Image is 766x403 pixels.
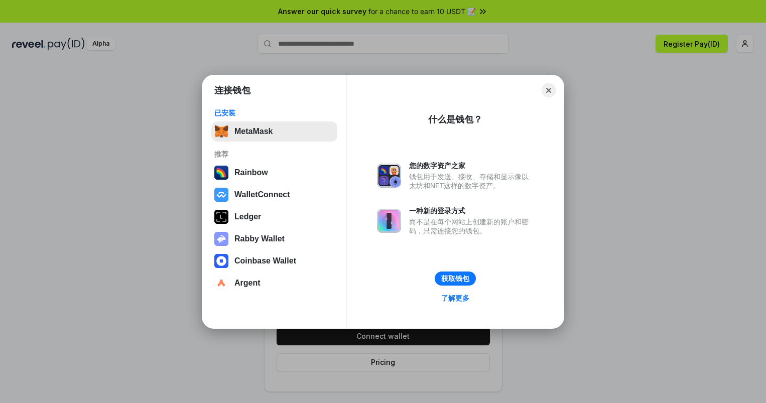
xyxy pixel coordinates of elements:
button: WalletConnect [211,185,337,205]
div: 一种新的登录方式 [409,206,534,215]
div: 推荐 [214,150,334,159]
button: Rabby Wallet [211,229,337,249]
div: Argent [234,279,261,288]
button: MetaMask [211,121,337,142]
img: svg+xml,%3Csvg%20width%3D%2228%22%20height%3D%2228%22%20viewBox%3D%220%200%2028%2028%22%20fill%3D... [214,254,228,268]
div: Rabby Wallet [234,234,285,243]
div: Ledger [234,212,261,221]
img: svg+xml,%3Csvg%20fill%3D%22none%22%20height%3D%2233%22%20viewBox%3D%220%200%2035%2033%22%20width%... [214,124,228,139]
button: Close [542,83,556,97]
img: svg+xml,%3Csvg%20width%3D%22120%22%20height%3D%22120%22%20viewBox%3D%220%200%20120%20120%22%20fil... [214,166,228,180]
img: svg+xml,%3Csvg%20xmlns%3D%22http%3A%2F%2Fwww.w3.org%2F2000%2Fsvg%22%20fill%3D%22none%22%20viewBox... [377,164,401,188]
div: WalletConnect [234,190,290,199]
div: MetaMask [234,127,273,136]
button: Ledger [211,207,337,227]
div: 获取钱包 [441,274,469,283]
a: 了解更多 [435,292,475,305]
button: Coinbase Wallet [211,251,337,271]
img: svg+xml,%3Csvg%20xmlns%3D%22http%3A%2F%2Fwww.w3.org%2F2000%2Fsvg%22%20fill%3D%22none%22%20viewBox... [377,209,401,233]
button: Argent [211,273,337,293]
div: 而不是在每个网站上创建新的账户和密码，只需连接您的钱包。 [409,217,534,235]
div: 您的数字资产之家 [409,161,534,170]
img: svg+xml,%3Csvg%20width%3D%2228%22%20height%3D%2228%22%20viewBox%3D%220%200%2028%2028%22%20fill%3D... [214,276,228,290]
h1: 连接钱包 [214,84,250,96]
div: 钱包用于发送、接收、存储和显示像以太坊和NFT这样的数字资产。 [409,172,534,190]
button: 获取钱包 [435,272,476,286]
img: svg+xml,%3Csvg%20xmlns%3D%22http%3A%2F%2Fwww.w3.org%2F2000%2Fsvg%22%20width%3D%2228%22%20height%3... [214,210,228,224]
div: 了解更多 [441,294,469,303]
img: svg+xml,%3Csvg%20width%3D%2228%22%20height%3D%2228%22%20viewBox%3D%220%200%2028%2028%22%20fill%3D... [214,188,228,202]
div: Rainbow [234,168,268,177]
div: Coinbase Wallet [234,256,296,265]
button: Rainbow [211,163,337,183]
img: svg+xml,%3Csvg%20xmlns%3D%22http%3A%2F%2Fwww.w3.org%2F2000%2Fsvg%22%20fill%3D%22none%22%20viewBox... [214,232,228,246]
div: 什么是钱包？ [428,113,482,125]
div: 已安装 [214,108,334,117]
